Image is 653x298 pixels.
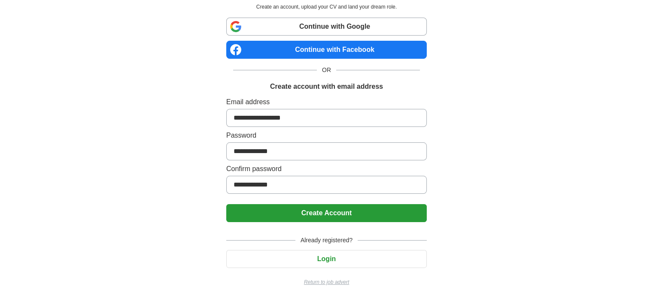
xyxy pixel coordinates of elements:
[226,164,427,174] label: Confirm password
[226,278,427,286] a: Return to job advert
[295,236,358,245] span: Already registered?
[226,130,427,141] label: Password
[317,66,336,75] span: OR
[226,204,427,222] button: Create Account
[226,97,427,107] label: Email address
[226,18,427,36] a: Continue with Google
[226,250,427,268] button: Login
[228,3,425,11] p: Create an account, upload your CV and land your dream role.
[226,41,427,59] a: Continue with Facebook
[226,255,427,262] a: Login
[270,81,383,92] h1: Create account with email address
